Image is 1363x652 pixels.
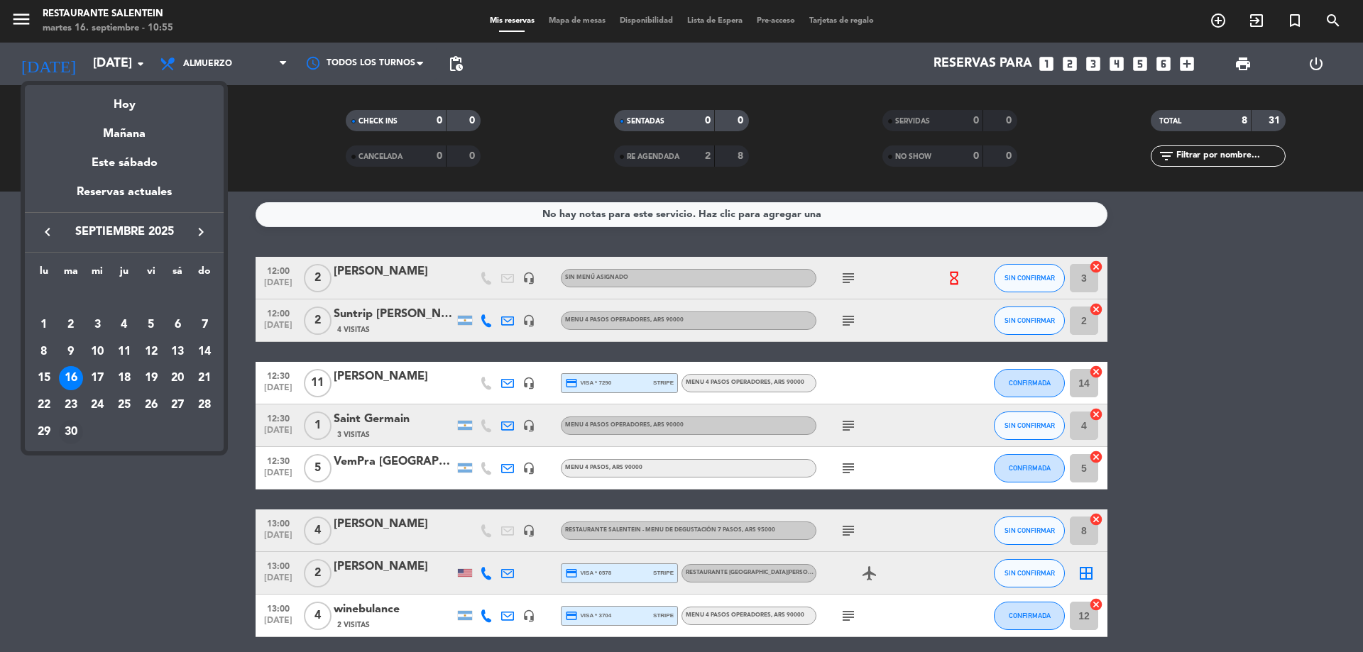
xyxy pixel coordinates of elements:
[139,366,163,390] div: 19
[59,313,83,337] div: 2
[138,338,165,365] td: 12 de septiembre de 2025
[84,392,111,419] td: 24 de septiembre de 2025
[111,392,138,419] td: 25 de septiembre de 2025
[25,85,224,114] div: Hoy
[191,263,218,285] th: domingo
[31,392,58,419] td: 22 de septiembre de 2025
[111,263,138,285] th: jueves
[32,313,56,337] div: 1
[112,393,136,417] div: 25
[59,340,83,364] div: 9
[32,393,56,417] div: 22
[59,420,83,444] div: 30
[192,340,217,364] div: 14
[138,311,165,338] td: 5 de septiembre de 2025
[58,311,84,338] td: 2 de septiembre de 2025
[32,420,56,444] div: 29
[58,365,84,392] td: 16 de septiembre de 2025
[25,114,224,143] div: Mañana
[112,313,136,337] div: 4
[139,340,163,364] div: 12
[84,311,111,338] td: 3 de septiembre de 2025
[31,365,58,392] td: 15 de septiembre de 2025
[85,313,109,337] div: 3
[188,223,214,241] button: keyboard_arrow_right
[112,366,136,390] div: 18
[32,340,56,364] div: 8
[59,366,83,390] div: 16
[191,392,218,419] td: 28 de septiembre de 2025
[191,365,218,392] td: 21 de septiembre de 2025
[139,393,163,417] div: 26
[32,366,56,390] div: 15
[165,311,192,338] td: 6 de septiembre de 2025
[165,313,190,337] div: 6
[192,393,217,417] div: 28
[85,340,109,364] div: 10
[58,419,84,446] td: 30 de septiembre de 2025
[165,338,192,365] td: 13 de septiembre de 2025
[165,366,190,390] div: 20
[138,263,165,285] th: viernes
[31,263,58,285] th: lunes
[35,223,60,241] button: keyboard_arrow_left
[191,338,218,365] td: 14 de septiembre de 2025
[192,313,217,337] div: 7
[31,311,58,338] td: 1 de septiembre de 2025
[192,223,209,241] i: keyboard_arrow_right
[165,392,192,419] td: 27 de septiembre de 2025
[60,223,188,241] span: septiembre 2025
[58,392,84,419] td: 23 de septiembre de 2025
[165,263,192,285] th: sábado
[39,223,56,241] i: keyboard_arrow_left
[138,365,165,392] td: 19 de septiembre de 2025
[31,284,218,311] td: SEP.
[112,340,136,364] div: 11
[192,366,217,390] div: 21
[165,365,192,392] td: 20 de septiembre de 2025
[85,366,109,390] div: 17
[85,393,109,417] div: 24
[31,419,58,446] td: 29 de septiembre de 2025
[25,143,224,183] div: Este sábado
[84,365,111,392] td: 17 de septiembre de 2025
[25,183,224,212] div: Reservas actuales
[111,311,138,338] td: 4 de septiembre de 2025
[165,340,190,364] div: 13
[84,338,111,365] td: 10 de septiembre de 2025
[84,263,111,285] th: miércoles
[58,338,84,365] td: 9 de septiembre de 2025
[58,263,84,285] th: martes
[59,393,83,417] div: 23
[111,338,138,365] td: 11 de septiembre de 2025
[138,392,165,419] td: 26 de septiembre de 2025
[111,365,138,392] td: 18 de septiembre de 2025
[139,313,163,337] div: 5
[165,393,190,417] div: 27
[191,311,218,338] td: 7 de septiembre de 2025
[31,338,58,365] td: 8 de septiembre de 2025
